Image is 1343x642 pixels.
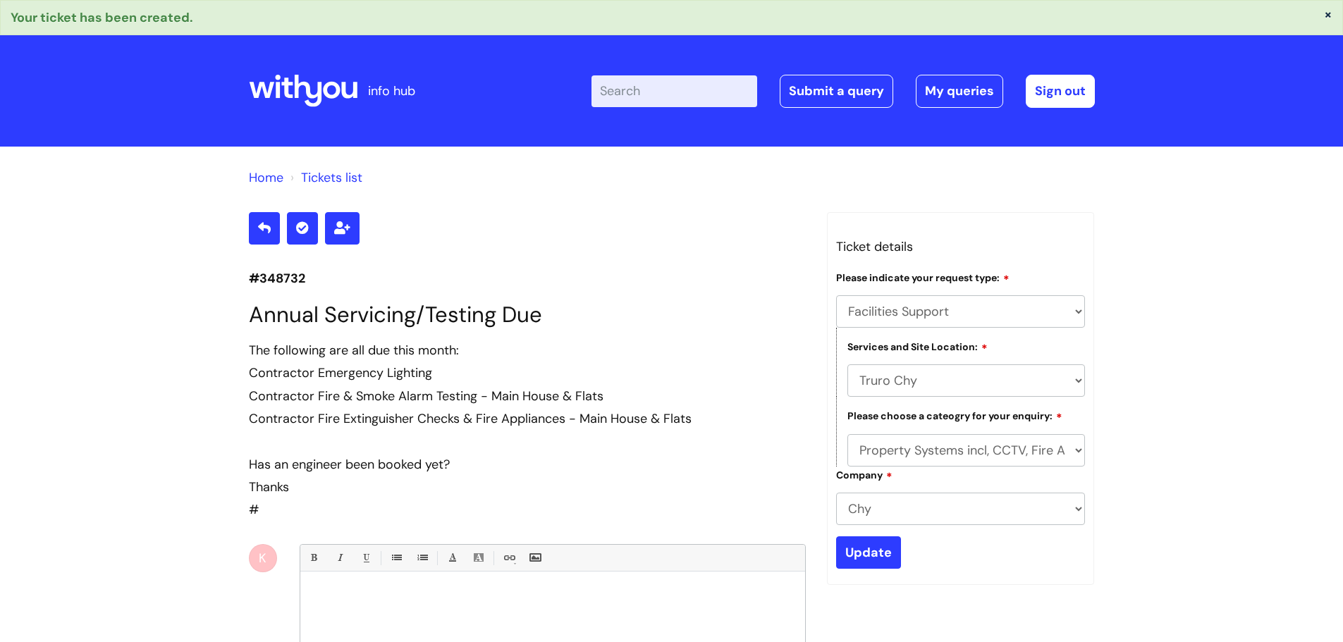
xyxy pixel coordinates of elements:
h1: Annual Servicing/Testing Due [249,302,806,328]
div: | - [591,75,1095,107]
a: My queries [916,75,1003,107]
div: Has an engineer been booked yet? [249,453,806,476]
a: Tickets list [301,169,362,186]
a: Italic (Ctrl-I) [331,549,348,567]
a: Bold (Ctrl-B) [305,549,322,567]
a: Underline(Ctrl-U) [357,549,374,567]
a: 1. Ordered List (Ctrl-Shift-8) [413,549,431,567]
label: Services and Site Location: [847,339,988,353]
input: Search [591,75,757,106]
span: Contractor Emergency Lighting [249,364,432,381]
div: K [249,544,277,572]
a: Sign out [1026,75,1095,107]
p: #348732 [249,267,806,290]
input: Update [836,536,901,569]
button: × [1324,8,1332,20]
li: Solution home [249,166,283,189]
li: Tickets list [287,166,362,189]
a: Insert Image... [526,549,544,567]
a: Home [249,169,283,186]
div: # [249,339,806,521]
p: info hub [368,80,415,102]
span: Contractor Fire Extinguisher Checks & Fire Appliances - Main House & Flats [249,410,692,427]
div: Thanks [249,476,806,498]
a: Link [500,549,517,567]
a: • Unordered List (Ctrl-Shift-7) [387,549,405,567]
span: Contractor Fire & Smoke Alarm Testing - Main House & Flats [249,388,603,405]
h3: Ticket details [836,235,1086,258]
span: The following are all due this month: [249,342,459,359]
a: Back Color [470,549,487,567]
label: Please indicate your request type: [836,270,1010,284]
a: Font Color [443,549,461,567]
a: Submit a query [780,75,893,107]
label: Please choose a cateogry for your enquiry: [847,408,1062,422]
label: Company [836,467,893,481]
